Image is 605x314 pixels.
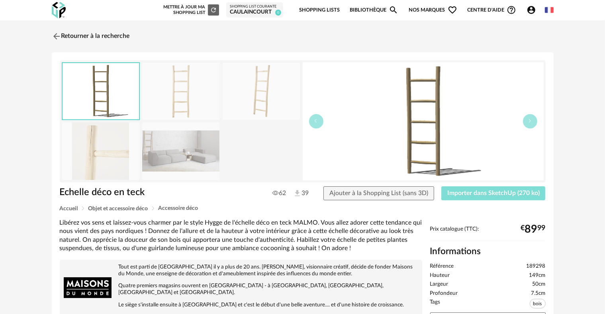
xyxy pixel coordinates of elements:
[162,4,219,16] div: Mettre à jour ma Shopping List
[275,10,281,16] span: 0
[88,206,148,211] span: Objet et accessoire déco
[447,190,540,196] span: Importer dans SketchUp (270 ko)
[64,282,418,296] p: Quatre premiers magasins ouvrent en [GEOGRAPHIC_DATA] - à [GEOGRAPHIC_DATA], [GEOGRAPHIC_DATA], [...
[323,186,434,201] button: Ajouter à la Shopping List (sans 3D)
[527,263,546,270] span: 189298
[299,1,340,20] a: Shopping Lists
[441,186,546,201] button: Importer dans SketchUp (270 ko)
[530,299,546,308] span: bois
[389,5,398,15] span: Magnify icon
[409,1,457,20] span: Nos marques
[230,9,280,16] div: Caulaincourt
[60,206,78,211] span: Accueil
[63,63,139,119] img: thumbnail.png
[159,205,198,211] span: Accessoire déco
[64,264,418,277] p: Tout est parti de [GEOGRAPHIC_DATA] il y a plus de 20 ans. [PERSON_NAME], visionnaire créatif, dé...
[142,63,219,120] img: echelle-deco-en-teck-1000-3-1-189298_1.jpg
[521,226,546,233] div: € 99
[430,246,546,257] h2: Informations
[293,189,302,197] img: Téléchargements
[272,189,286,197] span: 62
[430,290,458,297] span: Profondeur
[531,290,546,297] span: 7.5cm
[529,272,546,279] span: 149cm
[52,28,130,45] a: Retourner à la recherche
[293,189,309,198] span: 39
[60,205,546,211] div: Breadcrumb
[303,62,544,180] img: thumbnail.png
[545,6,554,14] img: fr
[430,281,448,288] span: Largeur
[430,299,441,310] span: Tags
[350,1,398,20] a: BibliothèqueMagnify icon
[467,5,516,15] span: Centre d'aideHelp Circle Outline icon
[448,5,457,15] span: Heart Outline icon
[527,5,540,15] span: Account Circle icon
[430,263,454,270] span: Référence
[60,219,422,253] div: Libérez vos sens et laissez-vous charmer par le style Hygge de l'échelle déco en teck MALMO. Vous...
[62,122,139,180] img: echelle-deco-en-teck-1000-3-1-189298_3.jpg
[64,264,112,312] img: brand logo
[430,272,450,279] span: Hauteur
[223,63,300,120] img: echelle-deco-en-teck-1000-3-1-189298_2.jpg
[52,2,66,18] img: OXP
[210,8,217,12] span: Refresh icon
[230,4,280,9] div: Shopping List courante
[64,302,418,308] p: Le siège s'installe ensuite à [GEOGRAPHIC_DATA] et c'est le début d'une belle aventure.... et d'u...
[52,32,61,41] img: svg+xml;base64,PHN2ZyB3aWR0aD0iMjQiIGhlaWdodD0iMjQiIHZpZXdCb3g9IjAgMCAyNCAyNCIgZmlsbD0ibm9uZSIgeG...
[142,122,219,180] img: echelle-deco-en-teck-1000-3-1-189298_11.jpg
[430,226,546,241] div: Prix catalogue (TTC):
[507,5,516,15] span: Help Circle Outline icon
[533,281,546,288] span: 50cm
[60,186,258,199] h1: Echelle déco en teck
[527,5,536,15] span: Account Circle icon
[525,226,538,233] span: 89
[230,4,280,16] a: Shopping List courante Caulaincourt 0
[329,190,428,196] span: Ajouter à la Shopping List (sans 3D)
